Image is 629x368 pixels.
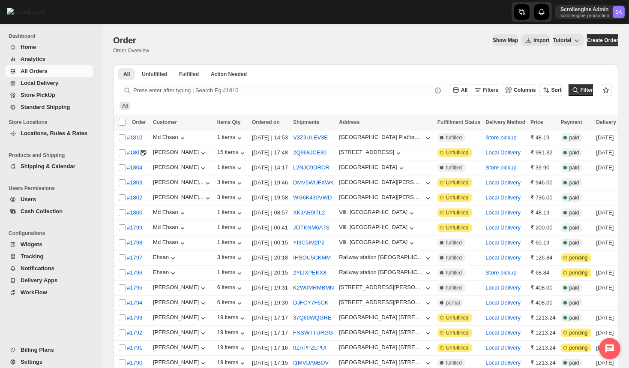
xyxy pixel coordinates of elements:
[293,329,333,336] button: FNSWTTURGG
[217,194,244,202] div: 3 items
[596,223,629,232] div: [DATE]
[521,34,549,46] button: Import
[555,5,626,19] button: User menu
[217,224,244,232] button: 1 items
[9,33,97,39] span: Dashboard
[485,209,521,216] button: Local Delivery
[293,194,332,201] button: WG6K430VWD
[153,359,207,368] button: [PERSON_NAME]
[132,119,146,125] span: Order
[596,163,629,172] div: [DATE]
[293,344,326,351] button: 0ZAPPZLPUI
[446,134,462,141] span: fulfilled
[217,269,244,278] button: 1 items
[596,253,629,262] div: -
[153,284,207,293] button: [PERSON_NAME]
[485,134,516,141] button: Store pickup
[569,134,579,141] span: paid
[211,71,247,78] span: Action Needed
[153,329,207,338] button: [PERSON_NAME]
[21,359,42,365] span: Settings
[217,329,247,338] button: 19 items
[502,84,536,96] button: Columns
[561,119,582,125] span: Payment
[530,133,556,142] div: ₹ 48.19
[127,266,142,280] button: #1796
[587,34,618,46] button: Create custom order
[21,130,87,136] span: Locations, Rules & Rates
[485,329,521,336] button: Local Delivery
[569,269,588,276] span: pending
[21,104,70,110] span: Standard Shipping
[127,161,142,175] button: #1804
[530,208,556,217] div: ₹ 48.19
[293,254,331,261] button: IHSOU5CKMM
[21,68,48,74] span: All Orders
[127,253,142,262] span: #1797
[530,299,556,307] div: ₹ 408.00
[596,119,629,125] span: Delivery Date
[446,224,469,231] span: Unfulfilled
[446,164,462,171] span: fulfilled
[339,344,423,350] div: [GEOGRAPHIC_DATA] [STREET_ADDRESS]
[596,238,629,247] div: [DATE]
[179,71,199,78] span: Fulfilled
[471,84,498,96] button: Filters
[21,196,36,202] span: Users
[339,179,423,185] div: [GEOGRAPHIC_DATA][PERSON_NAME], [GEOGRAPHIC_DATA], Near HP Petrol Pump
[596,208,629,217] div: [DATE]
[217,134,244,142] div: 1 items
[113,36,136,45] span: Order
[127,326,142,340] button: #1792
[252,163,288,172] div: [DATE] | 14:17
[339,254,432,262] button: Railway station [GEOGRAPHIC_DATA]
[339,329,432,338] button: [GEOGRAPHIC_DATA] [STREET_ADDRESS]
[142,71,167,78] span: Unfulfilled
[127,223,142,232] span: #1799
[217,254,244,262] div: 3 items
[493,37,518,44] span: Show Map
[461,87,467,93] span: All
[339,344,432,353] button: [GEOGRAPHIC_DATA] [STREET_ADDRESS]
[339,254,423,260] div: Railway station [GEOGRAPHIC_DATA]
[339,314,432,323] button: [GEOGRAPHIC_DATA] [STREET_ADDRESS]
[339,239,407,245] div: Vill. [GEOGRAPHIC_DATA]
[483,87,498,93] span: Filters
[21,56,45,62] span: Analytics
[339,209,416,217] button: Vill. [GEOGRAPHIC_DATA]
[5,205,93,217] button: Cash Collection
[217,179,244,187] div: 3 items
[217,149,247,157] button: 15 items
[293,224,329,231] button: JOTKNM6A7S
[127,238,142,247] span: #1798
[339,119,359,125] span: Address
[569,224,579,231] span: paid
[153,164,207,172] div: [PERSON_NAME]
[530,119,543,125] span: Price
[5,344,93,356] button: Billing Plans
[339,359,432,368] button: [GEOGRAPHIC_DATA] [STREET_ADDRESS]
[217,164,244,172] button: 1 items
[252,253,288,262] div: [DATE] | 20:18
[7,8,71,16] img: ScrollEngine
[596,178,629,187] div: -
[252,284,288,292] div: [DATE] | 19:31
[127,268,142,277] span: #1796
[217,284,244,293] button: 6 items
[21,265,54,271] span: Notifications
[123,71,130,78] span: All
[153,209,187,217] button: Md Ehsan
[5,238,93,250] button: Widgets
[252,299,288,307] div: [DATE] | 19:30
[560,6,609,13] p: Scrollengine Admin
[153,344,207,353] button: [PERSON_NAME]
[217,299,244,308] button: 6 items
[122,103,128,109] span: All
[127,178,142,187] span: #1803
